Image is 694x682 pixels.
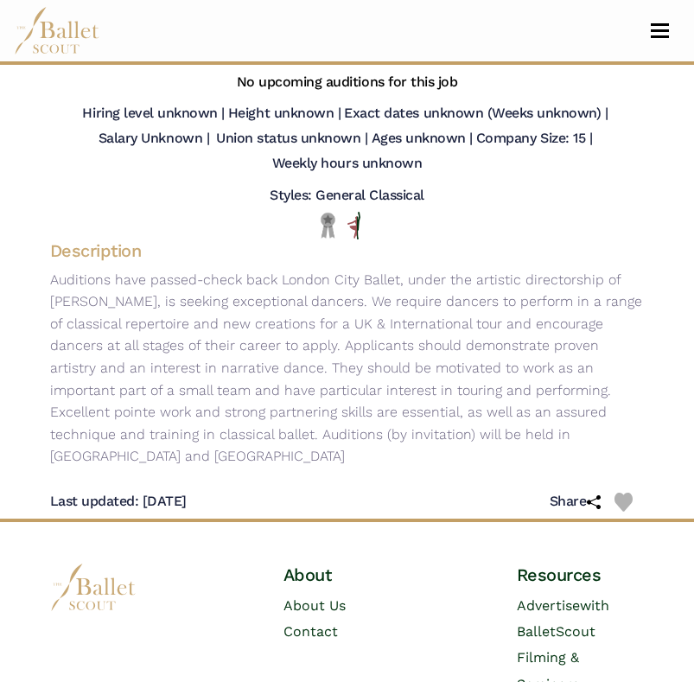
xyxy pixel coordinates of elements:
[237,73,458,92] h5: No upcoming auditions for this job
[50,493,187,511] h5: Last updated: [DATE]
[216,130,367,148] h5: Union status unknown |
[517,597,609,640] a: Advertisewith BalletScout
[36,269,659,468] p: Auditions have passed-check back London City Ballet, under the artistic directorship of [PERSON_N...
[550,493,614,511] h5: Share
[372,130,473,148] h5: Ages unknown |
[347,212,360,239] img: All
[476,130,592,148] h5: Company Size: 15 |
[36,239,659,262] h4: Description
[50,564,137,611] img: logo
[640,22,680,39] button: Toggle navigation
[82,105,224,123] h5: Hiring level unknown |
[317,212,339,239] img: Local
[614,493,634,512] img: Heart
[283,564,411,586] h4: About
[517,597,609,640] span: with BalletScout
[272,155,422,173] h5: Weekly hours unknown
[283,623,338,640] a: Contact
[99,130,209,148] h5: Salary Unknown |
[283,597,346,614] a: About Us
[270,187,424,205] h5: Styles: General Classical
[344,105,608,123] h5: Exact dates unknown (Weeks unknown) |
[228,105,341,123] h5: Height unknown |
[517,564,645,586] h4: Resources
